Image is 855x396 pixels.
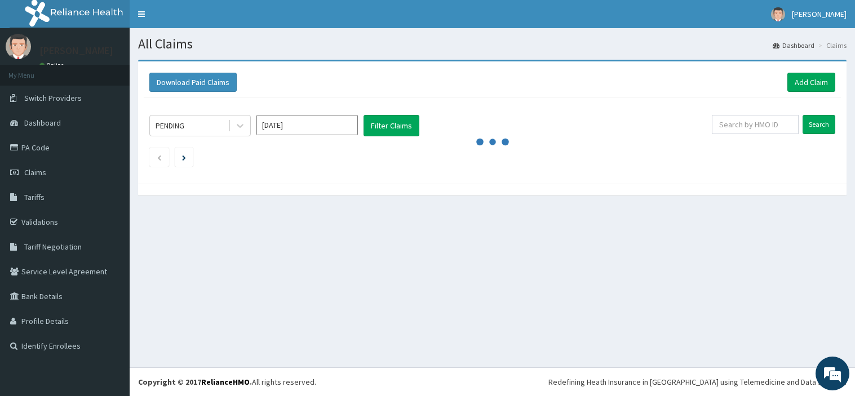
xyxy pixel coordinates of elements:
[201,377,250,387] a: RelianceHMO
[803,115,835,134] input: Search
[157,152,162,162] a: Previous page
[182,152,186,162] a: Next page
[24,242,82,252] span: Tariff Negotiation
[816,41,847,50] li: Claims
[24,118,61,128] span: Dashboard
[24,167,46,177] span: Claims
[476,125,510,159] svg: audio-loading
[712,115,799,134] input: Search by HMO ID
[792,9,847,19] span: [PERSON_NAME]
[130,367,855,396] footer: All rights reserved.
[256,115,358,135] input: Select Month and Year
[156,120,184,131] div: PENDING
[548,376,847,388] div: Redefining Heath Insurance in [GEOGRAPHIC_DATA] using Telemedicine and Data Science!
[39,46,113,56] p: [PERSON_NAME]
[364,115,419,136] button: Filter Claims
[787,73,835,92] a: Add Claim
[773,41,814,50] a: Dashboard
[24,93,82,103] span: Switch Providers
[771,7,785,21] img: User Image
[138,37,847,51] h1: All Claims
[39,61,67,69] a: Online
[149,73,237,92] button: Download Paid Claims
[6,34,31,59] img: User Image
[138,377,252,387] strong: Copyright © 2017 .
[24,192,45,202] span: Tariffs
